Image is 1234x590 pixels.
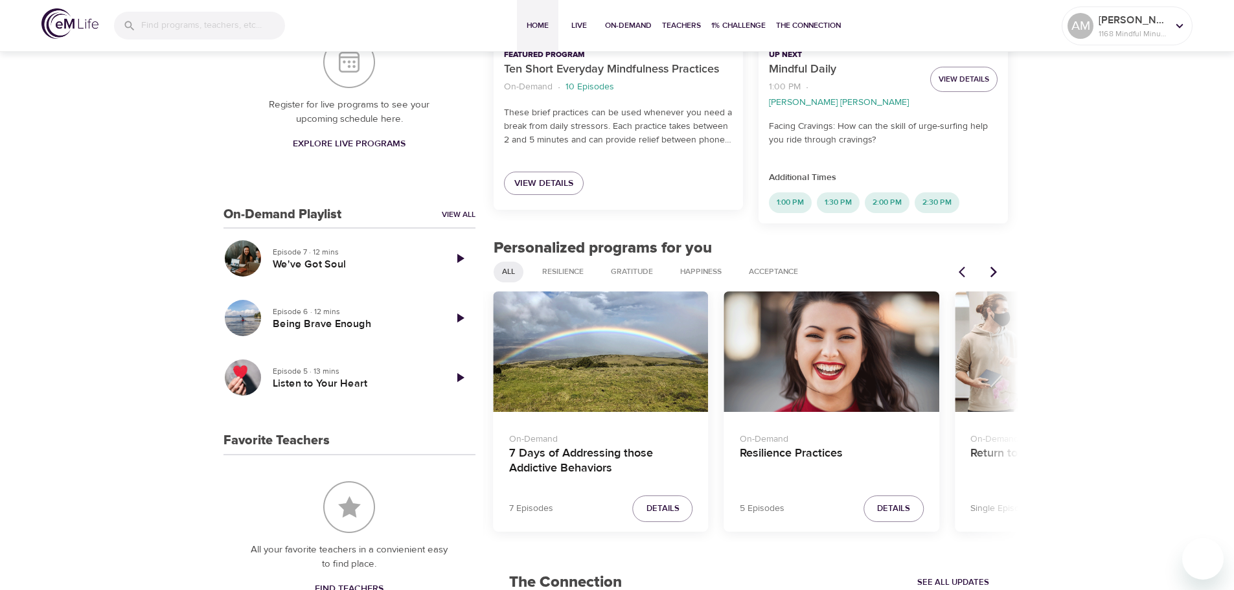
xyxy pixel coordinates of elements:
h4: Return to the Workplace [970,446,1154,477]
span: Details [646,501,680,516]
div: Resilience [534,262,592,282]
button: Being Brave Enough [223,299,262,337]
div: 1:30 PM [817,192,860,213]
p: [PERSON_NAME] [PERSON_NAME] [769,96,909,109]
h3: On-Demand Playlist [223,207,341,222]
p: On-Demand [740,427,924,446]
span: 1:30 PM [817,197,860,208]
div: 1:00 PM [769,192,812,213]
p: Mindful Daily [769,61,920,78]
span: Acceptance [741,266,806,277]
span: On-Demand [605,19,652,32]
span: Home [522,19,553,32]
p: Register for live programs to see your upcoming schedule here. [249,98,450,127]
h5: Listen to Your Heart [273,377,434,391]
h3: Favorite Teachers [223,433,330,448]
button: We've Got Soul [223,239,262,278]
p: Ten Short Everyday Mindfulness Practices [504,61,733,78]
button: View Details [930,67,998,92]
div: AM [1068,13,1093,39]
p: 5 Episodes [740,502,784,516]
span: Explore Live Programs [293,136,406,152]
p: 1168 Mindful Minutes [1099,28,1167,40]
h4: Resilience Practices [740,446,924,477]
button: Details [633,495,693,522]
button: Next items [979,258,1008,286]
button: Resilience Practices [724,291,939,413]
a: Play Episode [444,243,475,274]
span: 2:00 PM [865,197,909,208]
li: · [558,78,560,96]
div: Happiness [672,262,730,282]
p: Additional Times [769,171,998,185]
p: Episode 7 · 12 mins [273,246,434,258]
span: Happiness [672,266,729,277]
li: · [806,78,808,96]
p: These brief practices can be used whenever you need a break from daily stressors. Each practice t... [504,106,733,147]
div: 2:30 PM [915,192,959,213]
span: Resilience [534,266,591,277]
span: View Details [514,176,573,192]
span: See All Updates [917,575,989,590]
p: 7 Episodes [509,502,553,516]
span: The Connection [776,19,841,32]
nav: breadcrumb [769,78,920,109]
h4: 7 Days of Addressing those Addictive Behaviors [509,446,693,477]
p: Featured Program [504,49,733,61]
a: Play Episode [444,302,475,334]
span: 1% Challenge [711,19,766,32]
p: Episode 6 · 12 mins [273,306,434,317]
button: Return to the Workplace [955,291,1170,413]
img: Your Live Schedule [323,36,375,88]
span: All [494,266,523,277]
div: All [494,262,523,282]
span: 2:30 PM [915,197,959,208]
button: 7 Days of Addressing those Addictive Behaviors [494,291,709,413]
h5: Being Brave Enough [273,317,434,331]
div: Gratitude [602,262,661,282]
p: On-Demand [509,427,693,446]
a: View All [442,209,475,220]
p: Single Episode [970,502,1030,516]
span: Details [877,501,910,516]
p: 1:00 PM [769,80,801,94]
div: Acceptance [740,262,806,282]
p: On-Demand [504,80,553,94]
span: Live [564,19,595,32]
p: 10 Episodes [566,80,614,94]
span: Teachers [662,19,701,32]
img: Favorite Teachers [323,481,375,533]
nav: breadcrumb [504,78,733,96]
p: Facing Cravings: How can the skill of urge-surfing help you ride through cravings? [769,120,998,147]
a: Explore Live Programs [288,132,411,156]
button: Previous items [951,258,979,286]
p: All your favorite teachers in a convienient easy to find place. [249,543,450,572]
button: Details [863,495,924,522]
span: 1:00 PM [769,197,812,208]
span: View Details [939,73,989,86]
iframe: Button to launch messaging window [1182,538,1224,580]
p: Episode 5 · 13 mins [273,365,434,377]
button: Listen to Your Heart [223,358,262,397]
input: Find programs, teachers, etc... [141,12,285,40]
a: View Details [504,172,584,196]
p: [PERSON_NAME] [1099,12,1167,28]
h5: We've Got Soul [273,258,434,271]
p: Up Next [769,49,920,61]
img: logo [41,8,98,39]
p: On-Demand [970,427,1154,446]
div: 2:00 PM [865,192,909,213]
h2: Personalized programs for you [494,239,1009,258]
span: Gratitude [603,266,661,277]
a: Play Episode [444,362,475,393]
